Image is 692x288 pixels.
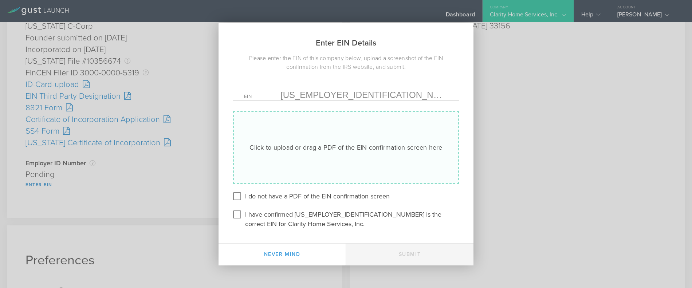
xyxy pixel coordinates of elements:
div: Click to upload or drag a PDF of the EIN confirmation screen here [249,143,442,152]
h2: Enter EIN Details [219,23,473,54]
button: Never mind [219,244,346,265]
button: Submit [346,244,473,265]
label: I have confirmed [US_EMPLOYER_IDENTIFICATION_NUMBER] is the correct EIN for Clarity Home Services... [245,209,457,229]
label: EIN [244,94,280,100]
iframe: Chat Widget [656,253,692,288]
div: Please enter the EIN of this company below, upload a screenshot of the EIN confirmation from the ... [219,54,473,71]
label: I do not have a PDF of the EIN confirmation screen [245,190,390,201]
input: Required [280,90,448,100]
